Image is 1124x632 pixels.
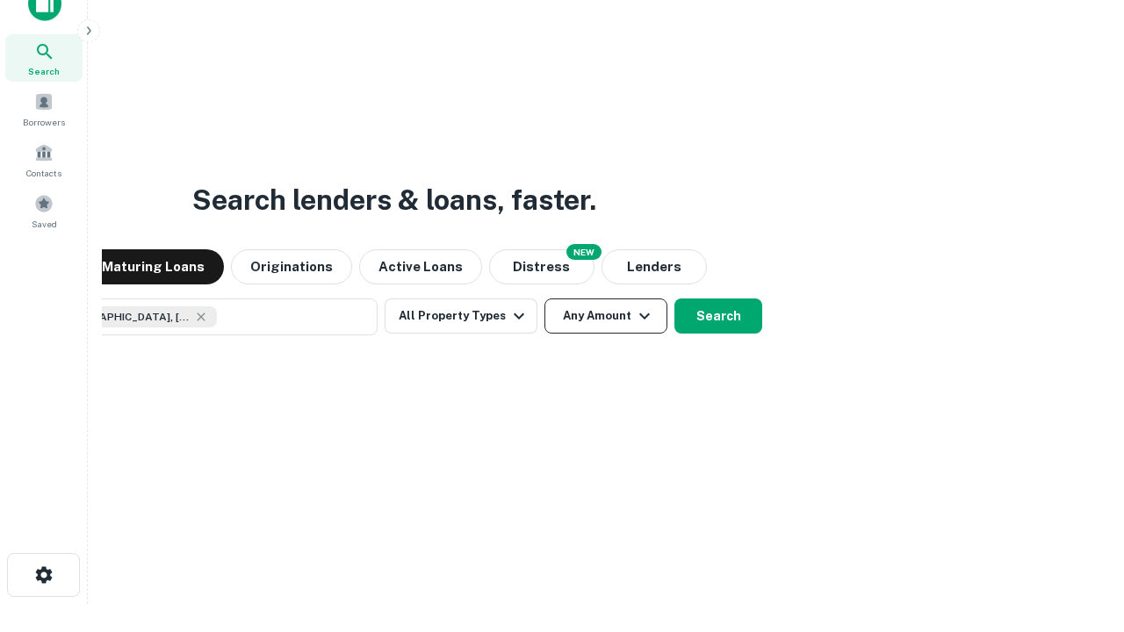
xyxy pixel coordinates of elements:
button: [GEOGRAPHIC_DATA], [GEOGRAPHIC_DATA], [GEOGRAPHIC_DATA] [26,298,378,335]
span: Borrowers [23,115,65,129]
a: Search [5,34,83,82]
button: Search distressed loans with lien and other non-mortgage details. [489,249,594,284]
button: Originations [231,249,352,284]
button: Maturing Loans [83,249,224,284]
span: Contacts [26,166,61,180]
button: Active Loans [359,249,482,284]
span: Search [28,64,60,78]
span: Saved [32,217,57,231]
iframe: Chat Widget [1036,492,1124,576]
a: Contacts [5,136,83,183]
button: All Property Types [385,298,537,334]
button: Lenders [602,249,707,284]
button: Search [674,298,762,334]
a: Borrowers [5,85,83,133]
a: Saved [5,187,83,234]
span: [GEOGRAPHIC_DATA], [GEOGRAPHIC_DATA], [GEOGRAPHIC_DATA] [59,309,191,325]
h3: Search lenders & loans, faster. [192,179,596,221]
div: NEW [566,244,602,260]
button: Any Amount [544,298,667,334]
